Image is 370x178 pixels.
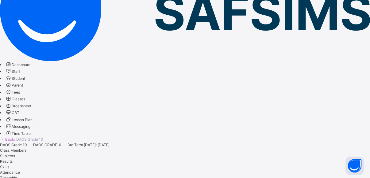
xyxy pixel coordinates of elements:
[12,117,33,122] span: Lesson Plan
[67,143,110,147] span: 3rd Term [DATE]-[DATE]
[33,143,61,147] span: DAOS GRADE10
[12,97,25,101] span: Classes
[5,117,33,122] a: Lesson Plan
[12,76,25,81] span: Student
[5,124,30,129] a: Messaging
[5,76,25,81] a: Student
[12,69,20,74] span: Staff
[5,69,20,74] a: Staff
[12,90,20,95] span: Fees
[5,137,14,142] a: Back
[12,104,31,108] span: Broadsheet
[5,83,23,87] a: Parent
[5,90,20,95] a: Fees
[12,83,23,87] span: Parent
[345,157,364,175] button: Open asap
[12,62,30,67] span: Dashboard
[5,131,31,136] a: Time Table
[12,124,30,129] span: Messaging
[12,131,31,136] span: Time Table
[14,137,43,142] span: / DAOS Grade 10
[5,110,19,115] a: CBT
[5,97,25,101] a: Classes
[5,62,30,67] a: Dashboard
[5,104,31,108] a: Broadsheet
[12,110,19,115] span: CBT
